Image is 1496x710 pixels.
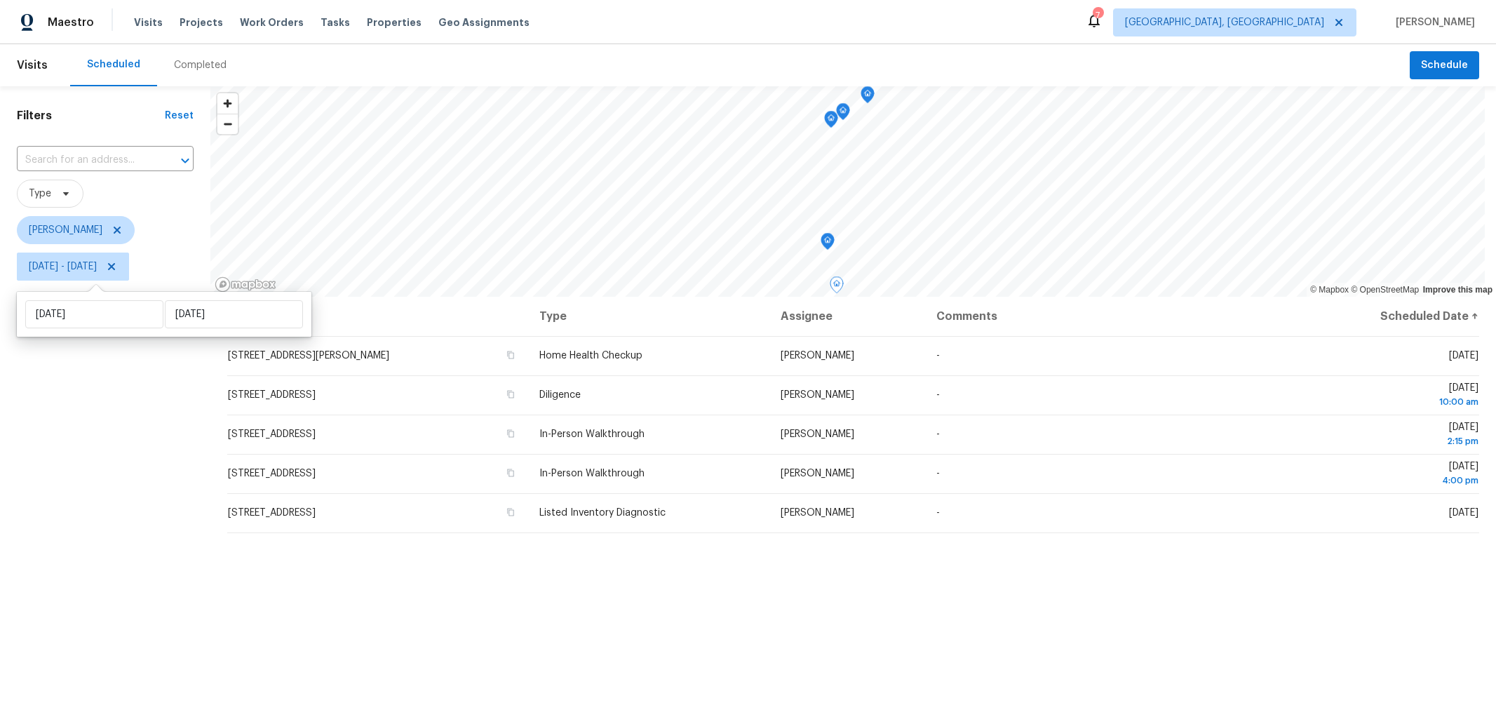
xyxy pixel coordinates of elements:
[936,390,940,400] span: -
[781,469,854,478] span: [PERSON_NAME]
[48,15,94,29] span: Maestro
[1312,395,1478,409] div: 10:00 am
[836,103,850,125] div: Map marker
[1093,8,1103,22] div: 7
[781,390,854,400] span: [PERSON_NAME]
[1125,15,1324,29] span: [GEOGRAPHIC_DATA], [GEOGRAPHIC_DATA]
[1410,51,1479,80] button: Schedule
[228,390,316,400] span: [STREET_ADDRESS]
[769,297,925,336] th: Assignee
[217,114,238,134] button: Zoom out
[936,469,940,478] span: -
[504,467,517,479] button: Copy Address
[215,276,276,293] a: Mapbox homepage
[1423,285,1492,295] a: Improve this map
[175,151,195,170] button: Open
[1421,57,1468,74] span: Schedule
[504,506,517,518] button: Copy Address
[25,300,163,328] input: Start date
[539,351,642,361] span: Home Health Checkup
[504,427,517,440] button: Copy Address
[830,276,844,298] div: Map marker
[227,297,528,336] th: Address
[1312,383,1478,409] span: [DATE]
[781,429,854,439] span: [PERSON_NAME]
[228,469,316,478] span: [STREET_ADDRESS]
[29,260,97,274] span: [DATE] - [DATE]
[824,111,838,133] div: Map marker
[539,508,666,518] span: Listed Inventory Diagnostic
[925,297,1301,336] th: Comments
[781,508,854,518] span: [PERSON_NAME]
[539,469,645,478] span: In-Person Walkthrough
[165,109,194,123] div: Reset
[539,390,581,400] span: Diligence
[321,18,350,27] span: Tasks
[174,58,227,72] div: Completed
[240,15,304,29] span: Work Orders
[539,429,645,439] span: In-Person Walkthrough
[17,109,165,123] h1: Filters
[861,86,875,108] div: Map marker
[228,351,389,361] span: [STREET_ADDRESS][PERSON_NAME]
[781,351,854,361] span: [PERSON_NAME]
[29,223,102,237] span: [PERSON_NAME]
[228,508,316,518] span: [STREET_ADDRESS]
[180,15,223,29] span: Projects
[1312,462,1478,488] span: [DATE]
[1312,434,1478,448] div: 2:15 pm
[1351,285,1419,295] a: OpenStreetMap
[528,297,769,336] th: Type
[1449,508,1478,518] span: [DATE]
[936,351,940,361] span: -
[210,86,1485,297] canvas: Map
[504,388,517,401] button: Copy Address
[1390,15,1475,29] span: [PERSON_NAME]
[504,349,517,361] button: Copy Address
[228,429,316,439] span: [STREET_ADDRESS]
[438,15,530,29] span: Geo Assignments
[1449,351,1478,361] span: [DATE]
[87,58,140,72] div: Scheduled
[367,15,422,29] span: Properties
[17,149,154,171] input: Search for an address...
[1312,422,1478,448] span: [DATE]
[17,50,48,81] span: Visits
[1310,285,1349,295] a: Mapbox
[936,508,940,518] span: -
[29,187,51,201] span: Type
[936,429,940,439] span: -
[1301,297,1479,336] th: Scheduled Date ↑
[165,300,303,328] input: End date
[217,93,238,114] button: Zoom in
[1312,474,1478,488] div: 4:00 pm
[134,15,163,29] span: Visits
[821,233,835,255] div: Map marker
